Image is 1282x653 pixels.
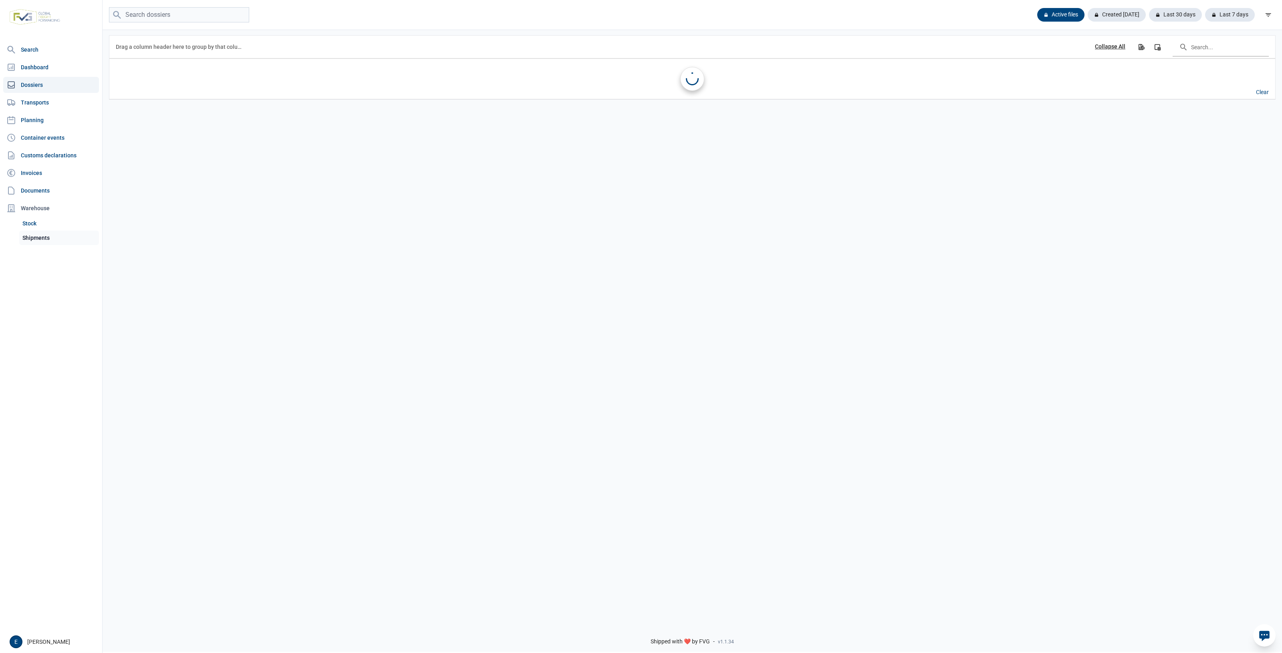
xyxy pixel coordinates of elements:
input: Search in the data grid [1173,37,1269,56]
input: Search dossiers [109,7,249,23]
a: Shipments [19,231,99,245]
a: Container events [3,130,99,146]
a: Stock [19,216,99,231]
a: Customs declarations [3,147,99,163]
span: v1.1.34 [718,639,734,645]
a: Dashboard [3,59,99,75]
img: FVG - Global freight forwarding [6,6,63,28]
div: Drag a column header here to group by that column [116,40,244,53]
div: Created [DATE] [1088,8,1146,22]
div: Clear [1250,86,1275,99]
div: Loading... [686,72,699,85]
div: Last 30 days [1149,8,1202,22]
div: Data grid toolbar [116,36,1269,58]
div: Warehouse [3,200,99,216]
div: [PERSON_NAME] [10,635,97,648]
div: filter [1261,8,1276,22]
a: Search [3,42,99,58]
a: Documents [3,183,99,199]
div: Collapse All [1095,43,1125,50]
span: - [713,638,715,645]
div: Export all data to Excel [1134,40,1148,54]
div: Active files [1037,8,1084,22]
span: Shipped with ❤️ by FVG [651,638,710,645]
a: Dossiers [3,77,99,93]
a: Invoices [3,165,99,181]
a: Planning [3,112,99,128]
button: E [10,635,22,648]
div: Column Chooser [1150,40,1165,54]
div: Last 7 days [1205,8,1255,22]
a: Transports [3,94,99,111]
